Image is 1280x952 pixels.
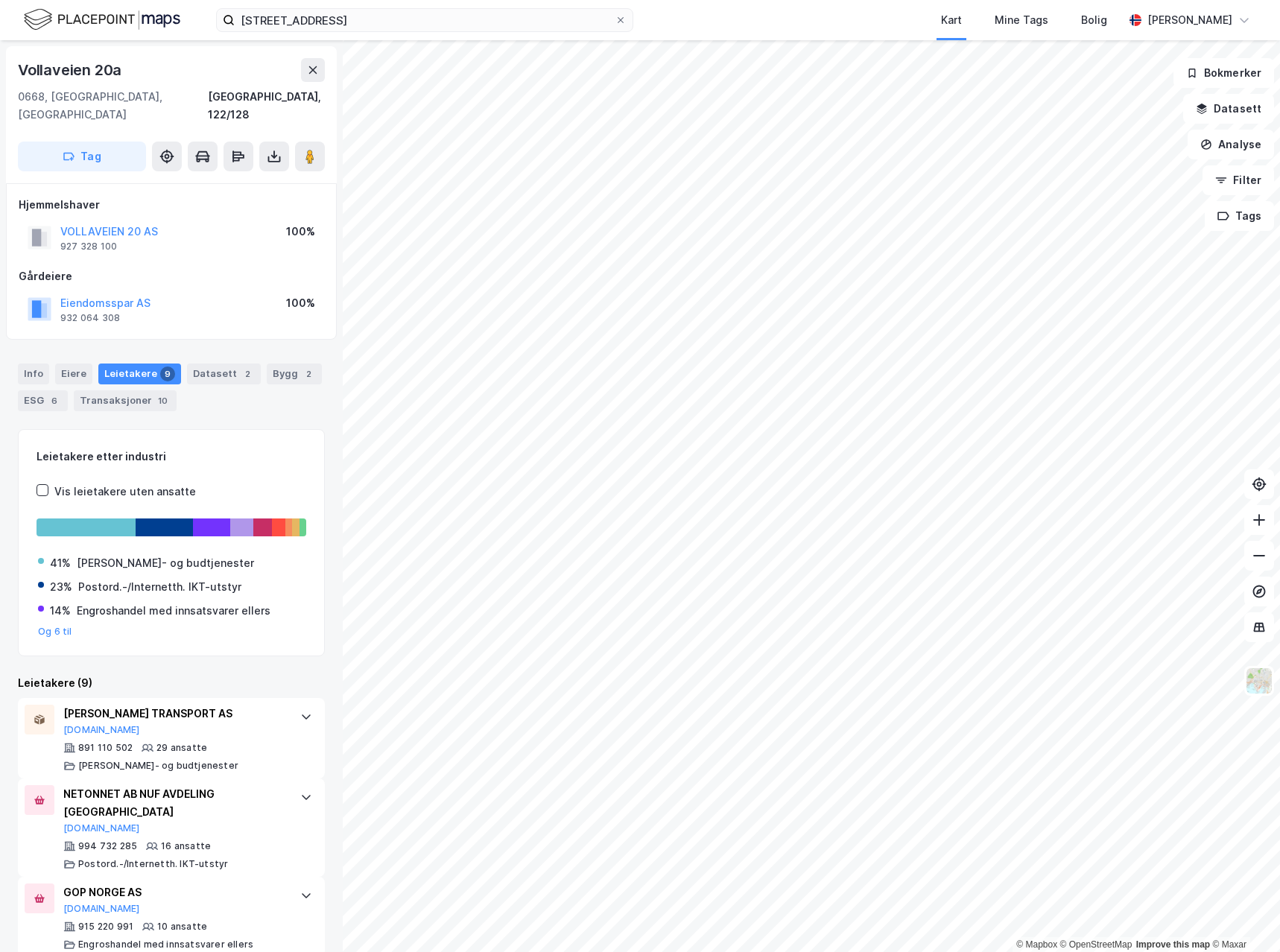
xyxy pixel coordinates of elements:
div: 10 ansatte [157,921,207,933]
button: [DOMAIN_NAME] [63,822,140,834]
button: Og 6 til [38,626,72,638]
div: 14% [50,602,71,620]
div: Engroshandel med innsatsvarer ellers [78,939,253,951]
div: 0668, [GEOGRAPHIC_DATA], [GEOGRAPHIC_DATA] [18,88,208,124]
div: Postord.-/Internetth. IKT-utstyr [78,858,228,870]
button: Bokmerker [1173,58,1274,88]
button: [DOMAIN_NAME] [63,724,140,736]
div: 2 [301,366,316,381]
input: Søk på adresse, matrikkel, gårdeiere, leietakere eller personer [235,9,615,31]
div: 41% [50,554,71,572]
div: Mine Tags [995,11,1048,29]
div: Leietakere [98,364,181,384]
div: Bygg [267,364,322,384]
div: Eiere [55,364,92,384]
div: GOP NORGE AS [63,883,285,901]
button: Filter [1203,165,1274,195]
a: Mapbox [1016,939,1057,950]
img: Z [1245,667,1273,695]
div: [PERSON_NAME] [1147,11,1232,29]
div: ESG [18,390,68,411]
a: Improve this map [1136,939,1210,950]
div: Postord.-/Internetth. IKT-utstyr [78,578,241,596]
img: logo.f888ab2527a4732fd821a326f86c7f29.svg [24,7,180,33]
div: Engroshandel med innsatsvarer ellers [77,602,270,620]
div: 100% [286,223,315,241]
div: 927 328 100 [60,241,117,253]
div: [GEOGRAPHIC_DATA], 122/128 [208,88,325,124]
div: [PERSON_NAME]- og budtjenester [77,554,254,572]
div: 932 064 308 [60,312,120,324]
iframe: Chat Widget [1205,880,1280,952]
div: Kart [941,11,962,29]
button: Datasett [1183,94,1274,124]
div: 6 [47,393,62,408]
div: Info [18,364,49,384]
div: 100% [286,294,315,312]
button: Tag [18,142,146,171]
a: OpenStreetMap [1060,939,1132,950]
div: 10 [155,393,171,408]
div: Transaksjoner [74,390,177,411]
div: [PERSON_NAME] TRANSPORT AS [63,705,285,723]
div: 891 110 502 [78,742,133,754]
div: Vollaveien 20a [18,58,124,82]
div: 29 ansatte [156,742,207,754]
button: Tags [1205,201,1274,231]
button: Analyse [1188,130,1274,159]
div: 16 ansatte [161,840,211,852]
div: Leietakere (9) [18,674,325,692]
div: Gårdeiere [19,267,324,285]
div: 23% [50,578,72,596]
div: [PERSON_NAME]- og budtjenester [78,760,238,772]
div: Datasett [187,364,261,384]
div: 2 [240,366,255,381]
div: Bolig [1081,11,1107,29]
div: 994 732 285 [78,840,137,852]
div: Leietakere etter industri [37,448,306,466]
div: NETONNET AB NUF AVDELING [GEOGRAPHIC_DATA] [63,785,285,821]
button: [DOMAIN_NAME] [63,903,140,915]
div: 9 [160,366,175,381]
div: Vis leietakere uten ansatte [54,483,196,501]
div: 915 220 991 [78,921,133,933]
div: Hjemmelshaver [19,196,324,214]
